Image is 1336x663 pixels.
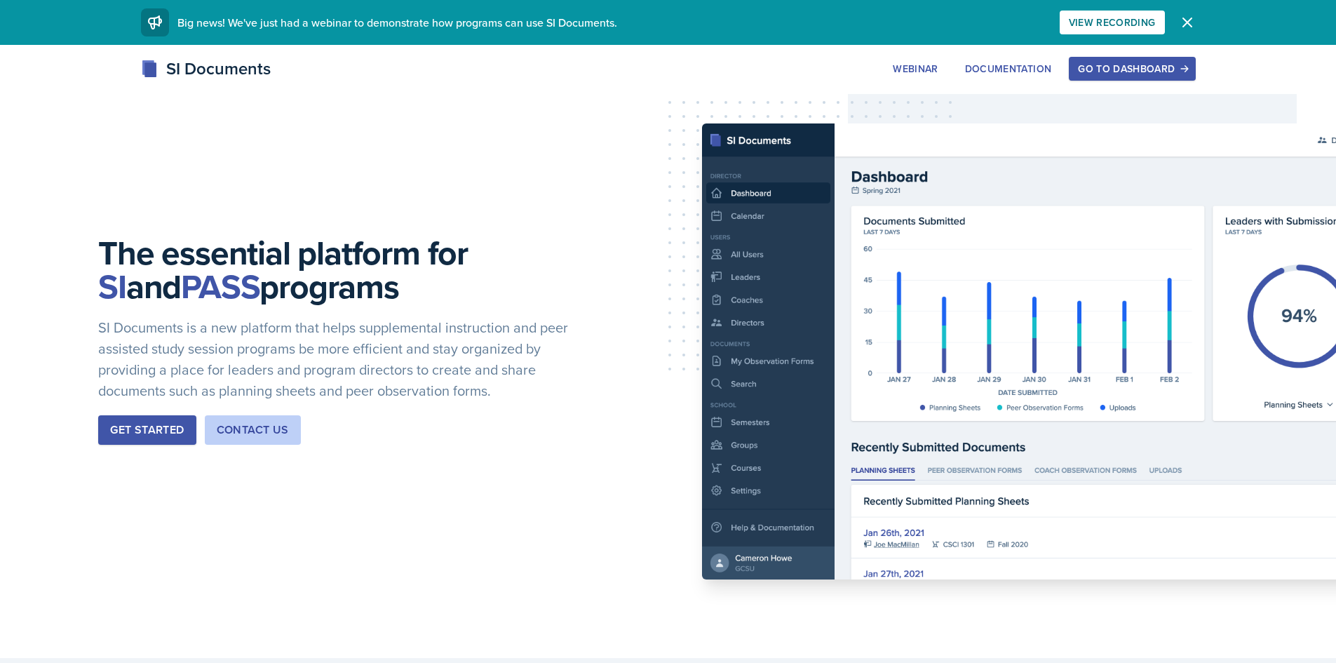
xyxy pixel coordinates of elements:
[1069,17,1156,28] div: View Recording
[884,57,947,81] button: Webinar
[1069,57,1195,81] button: Go to Dashboard
[893,63,938,74] div: Webinar
[110,422,184,438] div: Get Started
[217,422,289,438] div: Contact Us
[1060,11,1165,34] button: View Recording
[98,415,196,445] button: Get Started
[956,57,1061,81] button: Documentation
[141,56,271,81] div: SI Documents
[205,415,301,445] button: Contact Us
[177,15,617,30] span: Big news! We've just had a webinar to demonstrate how programs can use SI Documents.
[965,63,1052,74] div: Documentation
[1078,63,1186,74] div: Go to Dashboard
